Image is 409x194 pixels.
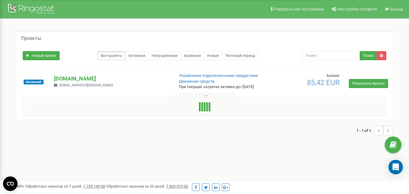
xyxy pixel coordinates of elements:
[179,73,258,78] a: Управление подключенными продуктами
[3,176,18,191] button: Open CMP widget
[360,51,377,60] button: Поиск
[83,184,105,189] u: 1 739 149,00
[106,184,188,189] span: Обработано звонков за 30 дней :
[166,184,188,189] u: 7 835 073,00
[337,7,377,12] span: Настройки профиля
[356,126,374,135] span: 1 - 1 of 1
[21,36,41,41] h5: Проекты
[390,7,403,12] span: Выход
[60,83,113,87] span: [EMAIL_ADDRESS][DOMAIN_NAME]
[388,160,403,174] div: Open Intercom Messenger
[204,51,222,60] a: Новые
[302,51,360,60] input: Поиск
[327,73,340,78] span: Баланс
[97,51,125,60] a: Все проекты
[274,7,324,12] span: Реферальная программа
[179,84,263,90] p: При текущих затратах активен до: [DATE]
[24,80,44,84] span: Активный
[23,51,60,60] a: Новый проект
[148,51,181,60] a: Непродленные
[222,51,258,60] a: Тестовый период
[125,51,149,60] a: Активные
[307,78,340,87] span: 85,42 EUR
[356,120,392,141] nav: ...
[54,75,169,83] p: [DOMAIN_NAME]
[25,184,105,189] span: Обработано звонков за 7 дней :
[349,79,388,88] a: Пополнить баланс
[180,51,204,60] a: Архивные
[179,79,214,84] a: Движение средств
